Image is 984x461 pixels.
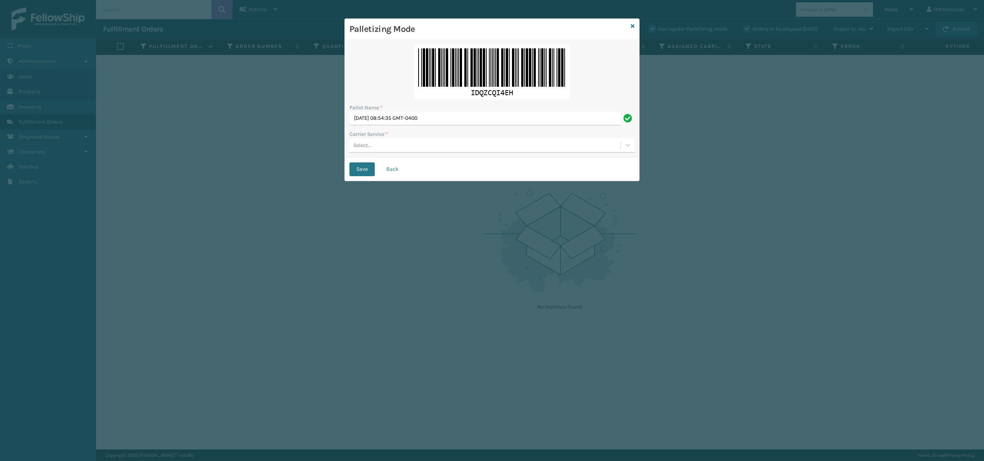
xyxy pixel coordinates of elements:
[349,23,628,35] h3: Palletizing Mode
[349,130,388,138] label: Carrier Service
[353,141,371,149] div: Select...
[414,45,570,99] img: uxHB+AAAAAZJREFUAwBVfeSBtjXqowAAAABJRU5ErkJggg==
[349,162,375,176] button: Save
[349,104,382,112] label: Pallet Name
[379,162,406,176] button: Back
